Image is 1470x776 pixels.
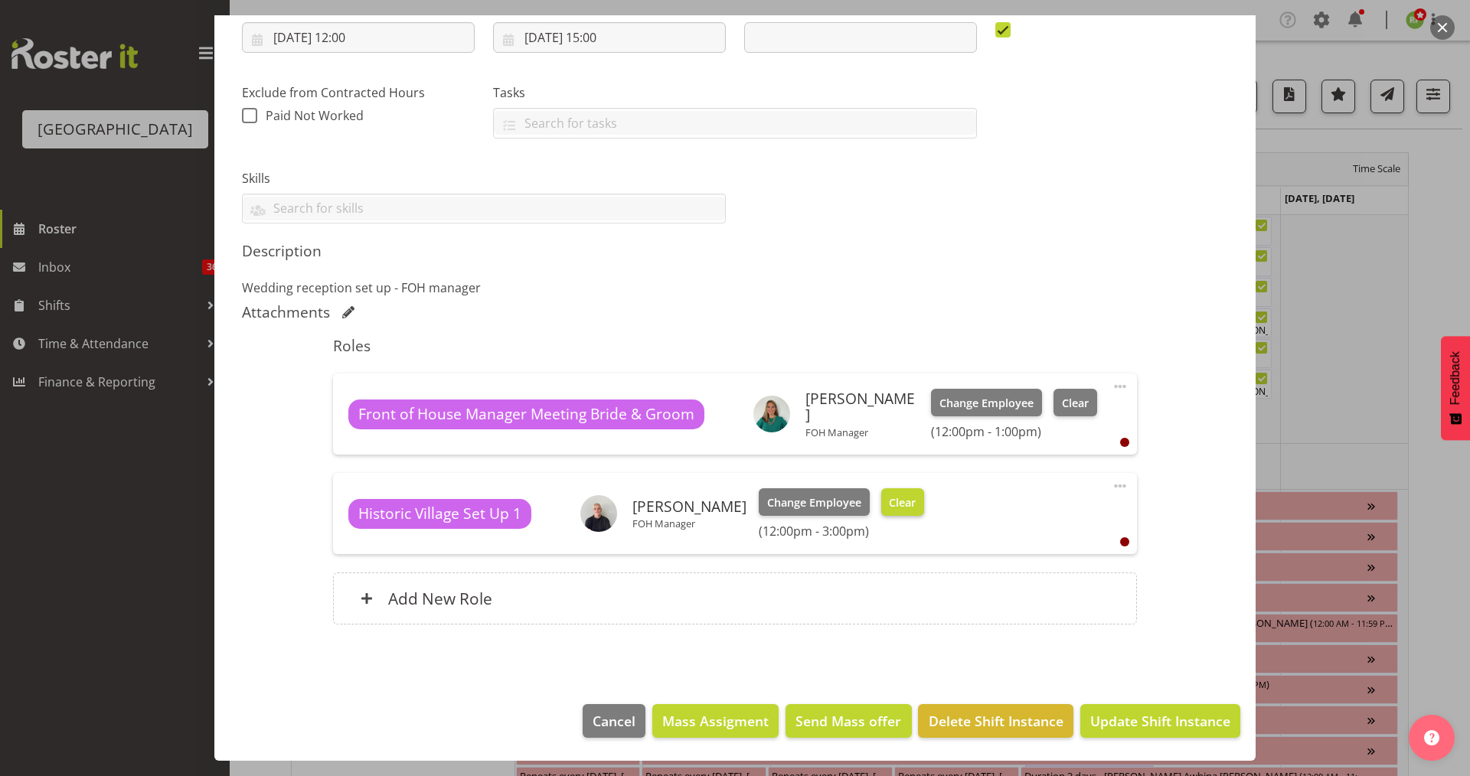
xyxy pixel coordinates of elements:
[753,396,790,432] img: lydia-noble074564a16ac50ae0562c231da63933b2.png
[1062,395,1089,412] span: Clear
[266,107,364,124] span: Paid Not Worked
[805,426,920,439] p: FOH Manager
[662,711,769,731] span: Mass Assigment
[358,503,521,525] span: Historic Village Set Up 1
[632,498,746,515] h6: [PERSON_NAME]
[242,279,1228,297] p: Wedding reception set up - FOH manager
[1120,438,1129,447] div: User is clocked out
[1120,537,1129,546] div: User is clocked out
[493,83,977,102] label: Tasks
[242,303,330,321] h5: Attachments
[242,22,475,53] input: Click to select...
[583,704,645,738] button: Cancel
[580,495,617,532] img: aaron-smarte17f1d9530554f4cf5705981c6d53785.png
[494,111,976,135] input: Search for tasks
[388,589,492,608] h6: Add New Role
[759,523,924,539] h6: (12:00pm - 3:00pm)
[242,242,1228,260] h5: Description
[767,494,861,511] span: Change Employee
[786,704,911,738] button: Send Mass offer
[931,389,1042,416] button: Change Employee
[805,390,920,423] h6: [PERSON_NAME]
[881,488,925,516] button: Clear
[939,395,1034,412] span: Change Employee
[243,197,725,220] input: Search for skills
[1441,336,1470,440] button: Feedback - Show survey
[759,488,870,516] button: Change Employee
[593,711,635,731] span: Cancel
[652,704,779,738] button: Mass Assigment
[1080,704,1240,738] button: Update Shift Instance
[1424,730,1439,745] img: help-xxl-2.png
[242,169,726,187] label: Skills
[1053,389,1097,416] button: Clear
[632,517,746,530] p: FOH Manager
[242,83,475,102] label: Exclude from Contracted Hours
[931,424,1096,439] h6: (12:00pm - 1:00pm)
[493,22,726,53] input: Click to select...
[333,337,1136,355] h5: Roles
[1449,351,1462,405] span: Feedback
[889,494,916,511] span: Clear
[795,711,901,731] span: Send Mass offer
[1090,711,1230,731] span: Update Shift Instance
[929,711,1063,731] span: Delete Shift Instance
[358,403,694,425] span: Front of House Manager Meeting Bride & Groom
[918,704,1073,738] button: Delete Shift Instance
